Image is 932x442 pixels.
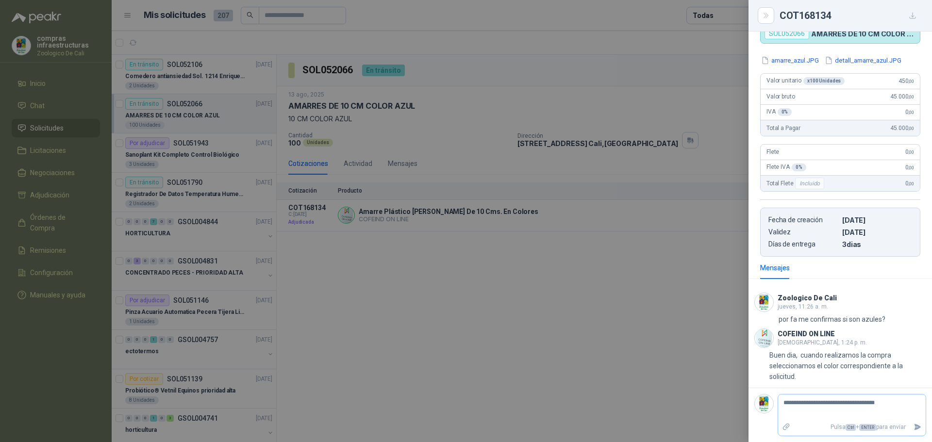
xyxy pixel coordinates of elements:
div: SOL052066 [765,28,809,39]
img: Company Logo [755,394,773,413]
span: IVA [766,108,792,116]
span: Flete [766,148,779,155]
p: Fecha de creación [768,216,838,224]
span: jueves, 11:26 a. m. [778,303,828,310]
button: Close [760,10,772,21]
img: Company Logo [755,329,773,347]
span: 45.000 [890,93,914,100]
span: ,00 [908,110,914,115]
p: Validez [768,228,838,236]
p: 3 dias [842,240,912,248]
p: [DATE] [842,216,912,224]
span: 45.000 [890,125,914,131]
button: detall_amarre_azul.JPG [824,55,902,65]
span: ,00 [908,181,914,186]
span: 0 [905,180,914,187]
p: Pulsa + para enviar [795,419,910,436]
div: 0 % [778,108,792,116]
span: ,00 [908,149,914,155]
h3: Zoologico De Cali [778,295,837,301]
div: x 100 Unidades [803,77,845,85]
p: Días de entrega [768,240,838,248]
span: ENTER [859,424,876,431]
div: Mensajes [760,262,790,273]
span: ,00 [908,165,914,170]
img: Company Logo [755,293,773,311]
span: ,00 [908,94,914,99]
span: 0 [905,148,914,155]
span: Total Flete [766,178,826,189]
span: 0 [905,164,914,171]
span: 450 [899,78,914,84]
div: 0 % [792,164,806,171]
span: Total a Pagar [766,125,800,131]
div: Incluido [795,178,824,189]
p: [DATE] [842,228,912,236]
p: por fa me confirmas si son azules? [779,314,885,325]
span: Valor bruto [766,93,795,100]
button: Enviar [910,419,926,436]
span: [DEMOGRAPHIC_DATA], 1:24 p. m. [778,339,867,346]
span: Valor unitario [766,77,845,85]
button: amarre_azul.JPG [760,55,820,65]
span: ,00 [908,79,914,84]
p: Buen dia, cuando realizamos la compra seleccionamos el color correspondiente a la solicitud. [769,350,926,382]
p: AMARRES DE 10 CM COLOR AZUL [811,30,916,38]
span: 0 [905,109,914,115]
h3: COFEIND ON LINE [778,331,835,337]
span: Ctrl [846,424,856,431]
div: COT168134 [780,8,920,23]
span: ,00 [908,126,914,131]
span: Flete IVA [766,164,806,171]
label: Adjuntar archivos [778,419,795,436]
